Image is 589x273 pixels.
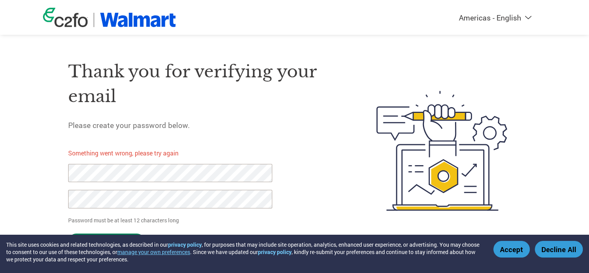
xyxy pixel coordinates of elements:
a: privacy policy [258,248,292,256]
div: This site uses cookies and related technologies, as described in our , for purposes that may incl... [6,241,482,263]
p: Password must be at least 12 characters long [68,216,275,224]
img: c2fo logo [43,8,88,27]
button: manage your own preferences [117,248,190,256]
p: Something went wrong, please try again [68,148,286,158]
input: Set Password [68,234,145,249]
a: privacy policy [168,241,202,248]
img: Walmart [100,13,176,27]
h5: Please create your password below. [68,120,340,130]
h1: Thank you for verifying your email [68,59,340,109]
button: Accept [493,241,530,258]
button: Decline All [535,241,583,258]
img: create-password [362,48,521,254]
